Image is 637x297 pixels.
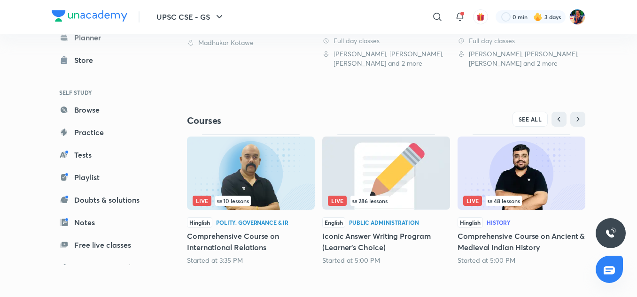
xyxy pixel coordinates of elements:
[569,9,585,25] img: Solanki Ghorai
[322,256,450,265] div: Started at 5:00 PM
[458,49,585,68] div: Sudarshan Gurjar, Saurabh Pandey, Arti Chhawari and 2 more
[187,114,386,127] h4: Courses
[52,236,161,254] a: Free live classes
[52,213,161,232] a: Notes
[473,9,488,24] button: avatar
[463,196,580,206] div: infosection
[328,196,444,206] div: left
[328,196,444,206] div: infocontainer
[52,123,161,142] a: Practice
[322,36,450,46] div: Full day classes
[458,36,585,46] div: Full day classes
[187,38,315,47] div: Madhukar Kotawe
[322,217,345,228] span: English
[533,12,543,22] img: streak
[187,134,315,265] div: Comprehensive Course on International Relations
[513,112,548,127] button: SEE ALL
[52,168,161,187] a: Playlist
[187,217,212,228] span: Hinglish
[352,198,388,204] span: 286 lessons
[328,196,347,206] span: Live
[52,100,161,119] a: Browse
[328,196,444,206] div: infosection
[458,230,585,253] h5: Comprehensive Course on Ancient & Medieval Indian History
[322,49,450,68] div: Sudarshan Gurjar, Saurabh Pandey, Arti Chhawari and 2 more
[487,220,511,225] div: History
[322,134,450,265] div: Iconic Answer Writing Program (Learner's Choice)
[187,137,315,210] img: Thumbnail
[322,230,450,253] h5: Iconic Answer Writing Program (Learner's Choice)
[322,137,450,210] img: Thumbnail
[519,116,542,122] span: SEE ALL
[74,54,99,66] div: Store
[216,220,288,225] div: Polity, Governance & IR
[349,220,419,225] div: Public Administration
[193,196,309,206] div: infocontainer
[193,196,211,206] span: Live
[476,13,485,21] img: avatar
[52,258,161,277] a: 1:1 Live mentorship
[187,230,315,253] h5: Comprehensive Course on International Relations
[488,198,520,204] span: 48 lessons
[463,196,482,206] span: Live
[463,196,580,206] div: infocontainer
[52,28,161,47] a: Planner
[463,196,580,206] div: left
[52,10,127,22] img: Company Logo
[151,8,231,26] button: UPSC CSE - GS
[217,198,249,204] span: 10 lessons
[458,217,483,228] span: Hinglish
[52,84,161,100] h6: SELF STUDY
[52,190,161,209] a: Doubts & solutions
[605,228,616,239] img: ttu
[193,196,309,206] div: infosection
[458,137,585,210] img: Thumbnail
[187,256,315,265] div: Started at 3:35 PM
[458,256,585,265] div: Started at 5:00 PM
[52,145,161,164] a: Tests
[52,51,161,69] a: Store
[193,196,309,206] div: left
[52,10,127,24] a: Company Logo
[458,134,585,265] div: Comprehensive Course on Ancient & Medieval Indian History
